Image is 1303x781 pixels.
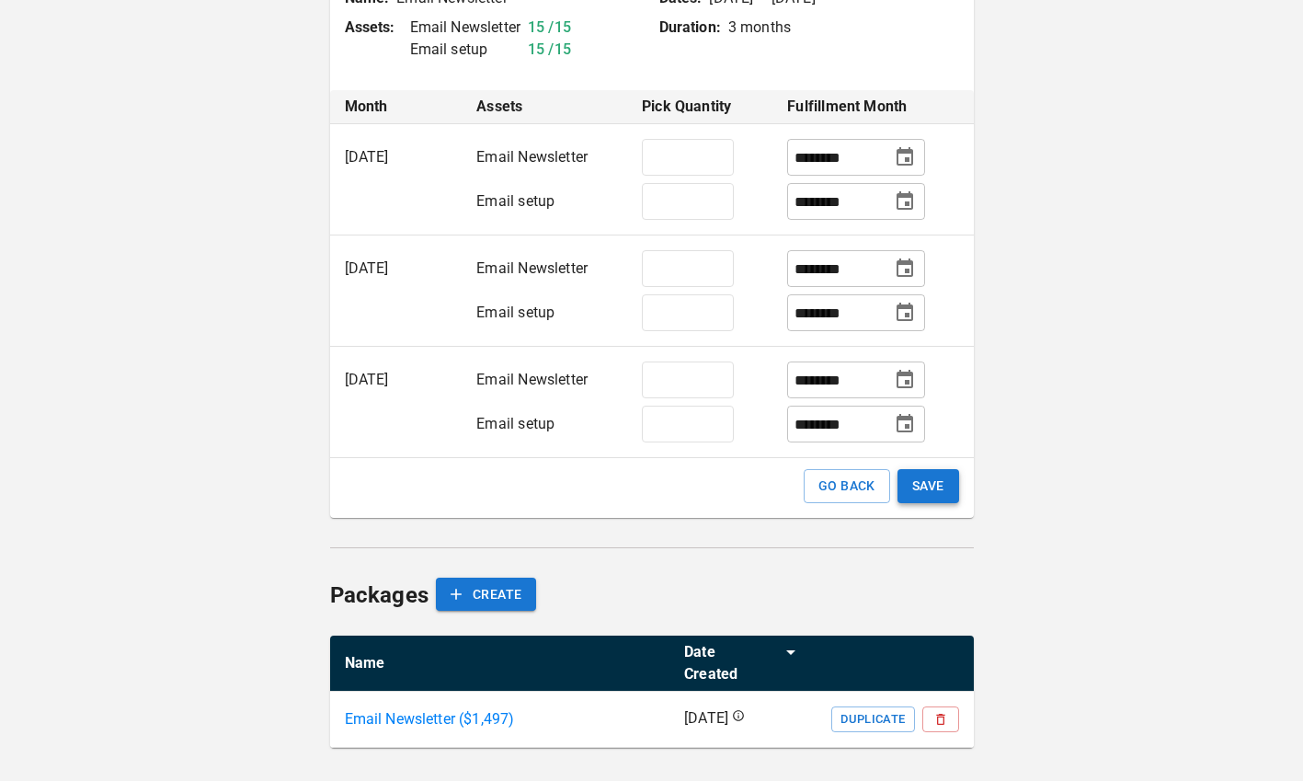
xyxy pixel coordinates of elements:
[831,706,914,732] button: Duplicate
[684,641,772,685] div: Date Created
[436,578,536,612] button: CREATE
[528,17,571,39] p: 15 / 15
[462,90,627,124] th: Assets
[804,469,890,503] button: GO BACK
[330,636,670,692] th: Name
[889,253,920,284] button: Choose date, selected date is Nov 1, 2025
[410,39,520,61] p: Email setup
[684,708,728,729] p: [DATE]
[772,90,973,124] th: Fulfillment Month
[345,708,515,730] a: Email Newsletter ($1,497)
[659,17,721,39] p: Duration:
[476,259,588,277] span: Email Newsletter
[330,124,463,235] td: [DATE]
[330,578,429,613] h6: Packages
[889,364,920,396] button: Choose date, selected date is Dec 1, 2025
[476,371,588,388] span: Email Newsletter
[889,408,920,440] button: Choose date, selected date is Dec 1, 2025
[476,415,554,432] span: Email setup
[476,304,554,321] span: Email setup
[476,192,554,210] span: Email setup
[410,17,520,39] p: Email Newsletter
[528,39,571,61] p: 15 / 15
[330,90,463,124] th: Month
[728,17,791,39] p: 3 months
[330,347,463,458] td: [DATE]
[889,297,920,328] button: Choose date, selected date is Nov 1, 2025
[345,17,395,39] p: Assets:
[476,148,588,166] span: Email Newsletter
[345,708,515,730] p: Email Newsletter ($ 1,497 )
[627,90,772,124] th: Pick Quantity
[889,186,920,217] button: Choose date, selected date is Oct 1, 2025
[889,142,920,173] button: Choose date, selected date is Oct 1, 2025
[330,636,974,748] table: simple table
[897,469,959,503] button: SAVE
[330,235,463,347] td: [DATE]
